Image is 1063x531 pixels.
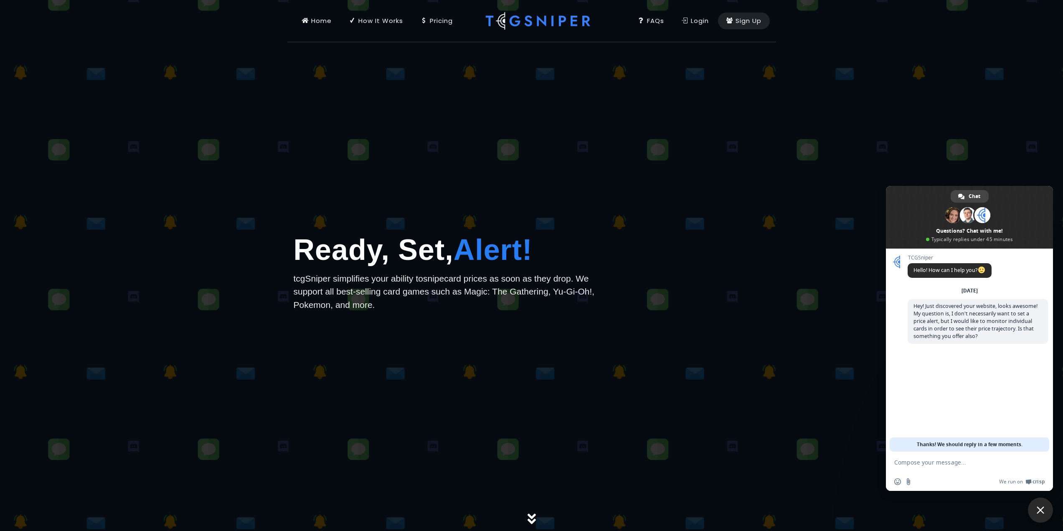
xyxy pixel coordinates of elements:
p: tcgSniper simplifies your ability to card prices as soon as they drop. We support all best-sellin... [294,272,607,312]
span: Crisp [1033,478,1045,485]
span: Insert an emoji [894,478,901,485]
span: Send a file [905,478,912,485]
a: We run onCrisp [999,478,1045,485]
div: How It Works [349,16,403,25]
span: Hello! How can I help you? [913,267,986,274]
span: Alert! [454,234,533,266]
div: Sign Up [726,16,761,25]
textarea: Compose your message... [894,452,1028,473]
div: Login [682,16,709,25]
div: [DATE] [962,288,978,293]
a: Sign Up [718,13,770,29]
a: Chat [951,190,989,203]
span: We run on [999,478,1023,485]
div: Pricing [421,16,453,25]
span: Hey! Just discovered your website, looks awesome! My question is, I don't necessarily want to set... [913,302,1038,340]
h1: Ready, Set, [294,228,607,272]
span: Chat [969,190,980,203]
a: Close chat [1028,498,1053,523]
span: snipe [423,274,444,283]
div: FAQs [638,16,664,25]
span: TCGSniper [908,255,992,261]
div: Home [302,16,332,25]
span: Thanks! We should reply in a few moments. [917,437,1022,452]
